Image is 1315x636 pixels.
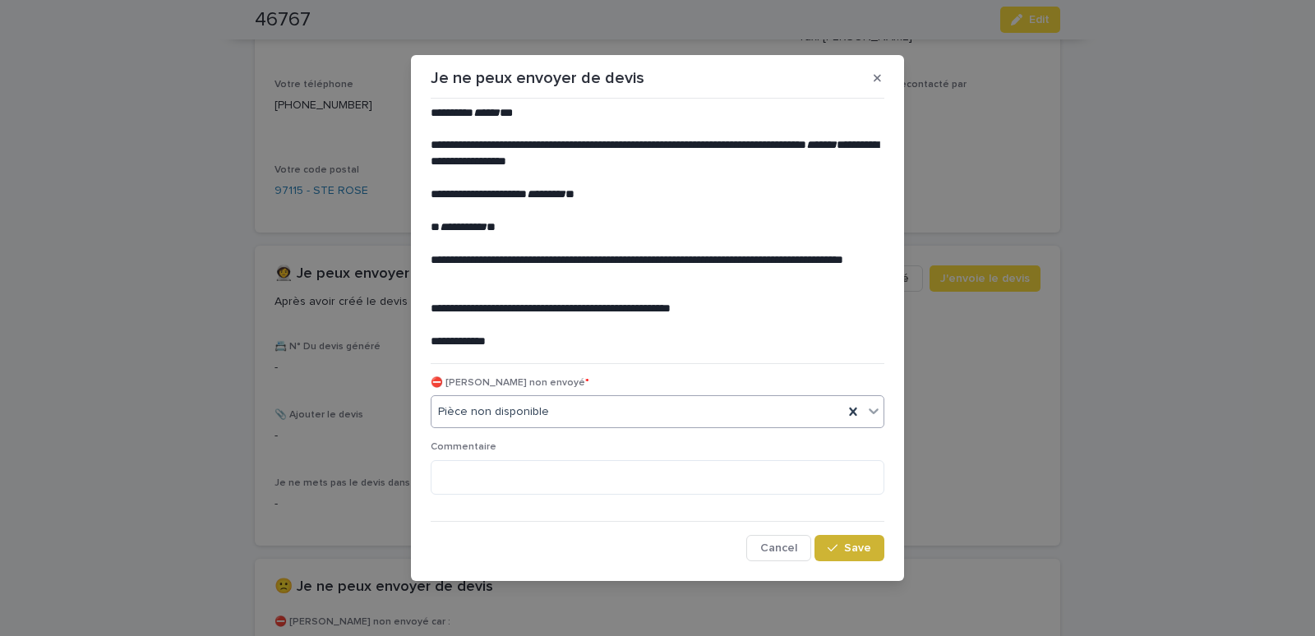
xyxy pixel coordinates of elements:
span: Cancel [760,542,797,554]
span: Commentaire [431,442,496,452]
button: Cancel [746,535,811,561]
span: Pièce non disponible [438,403,549,421]
span: Save [844,542,871,554]
button: Save [814,535,884,561]
p: Je ne peux envoyer de devis [431,68,644,88]
span: ⛔ [PERSON_NAME] non envoyé [431,378,589,388]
